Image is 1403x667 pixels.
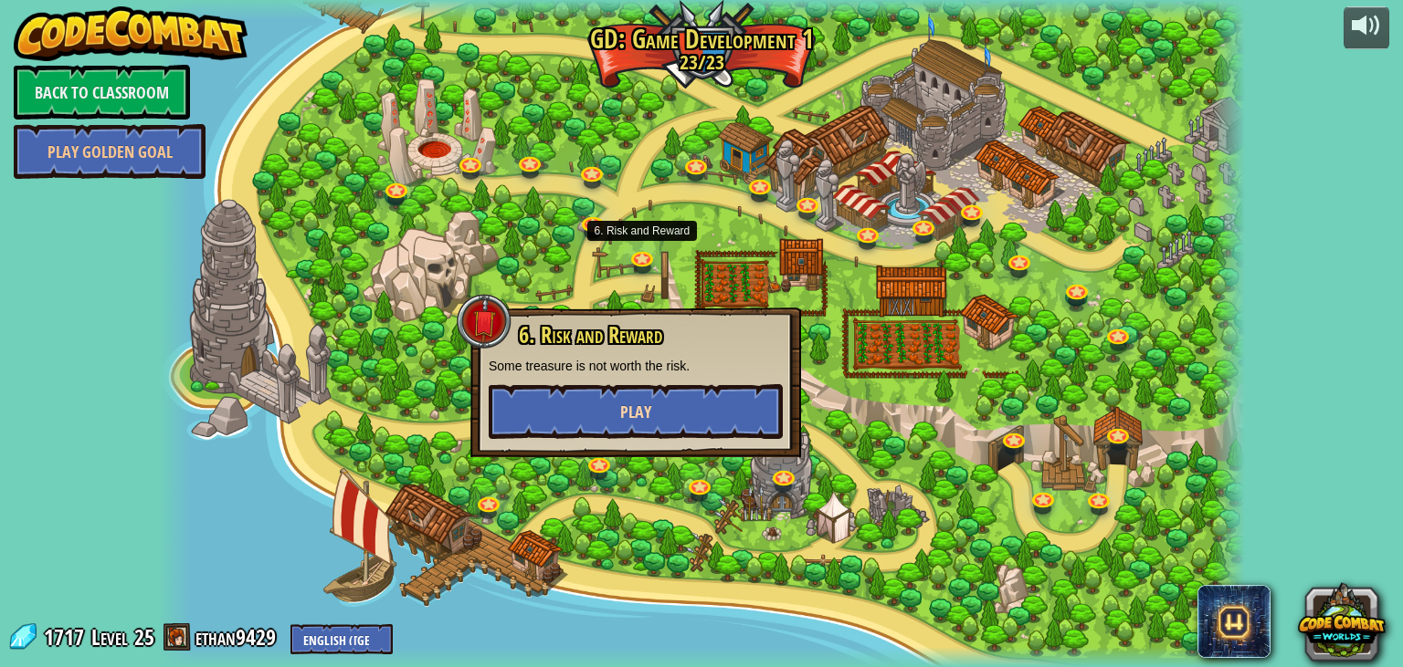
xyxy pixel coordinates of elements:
button: Play [489,384,783,439]
span: 6. Risk and Reward [519,319,662,350]
span: Play [620,401,651,423]
span: 25 [134,622,154,651]
a: Play Golden Goal [14,124,206,179]
a: Back to Classroom [14,65,190,120]
p: Some treasure is not worth the risk. [489,357,783,375]
a: ethan9429 [195,622,281,651]
button: Adjust volume [1344,6,1389,49]
span: Level [91,622,128,652]
img: CodeCombat - Learn how to code by playing a game [14,6,248,61]
span: 1717 [44,622,90,651]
